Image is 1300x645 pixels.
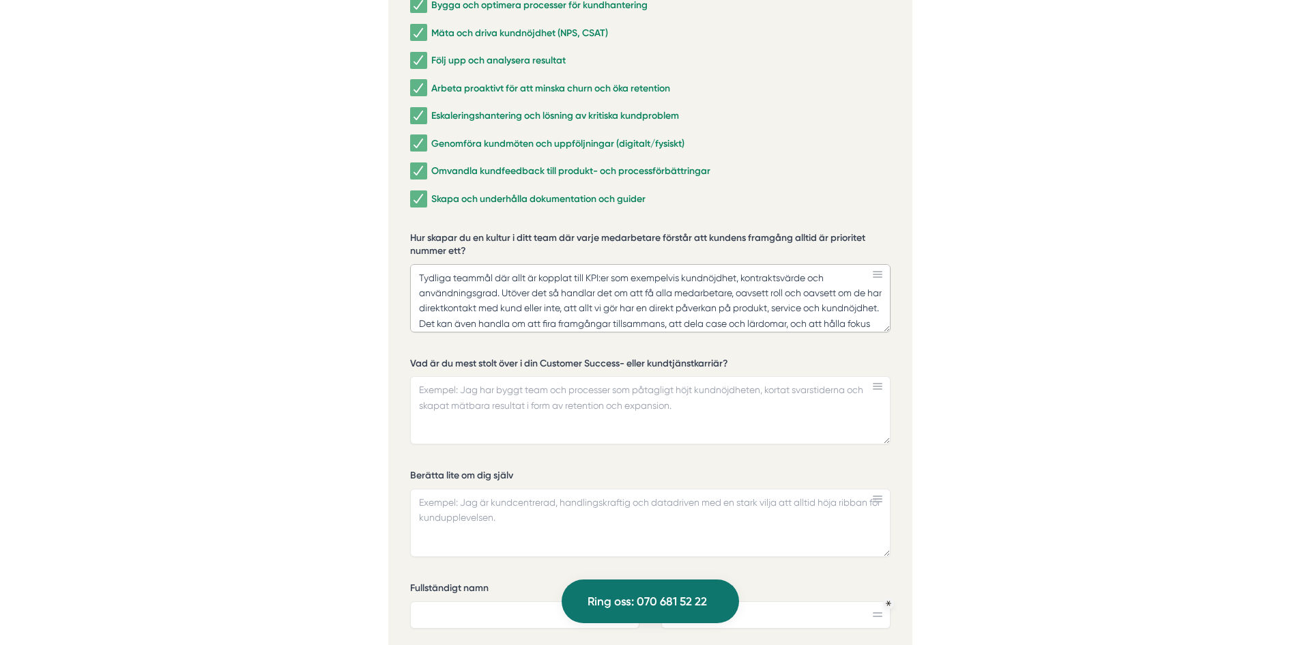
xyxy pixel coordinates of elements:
[661,582,891,599] label: Bostadsort
[410,469,891,486] label: Berätta lite om dig själv
[410,54,426,68] input: Följ upp och analysera resultat
[410,231,891,261] label: Hur skapar du en kultur i ditt team där varje medarbetare förstår att kundens framgång alltid är ...
[562,579,739,623] a: Ring oss: 070 681 52 22
[410,137,426,150] input: Genomföra kundmöten och uppföljningar (digitalt/fysiskt)
[410,192,426,206] input: Skapa och underhålla dokumentation och guider
[410,357,891,374] label: Vad är du mest stolt över i din Customer Success- eller kundtjänstkarriär?
[410,109,426,123] input: Eskaleringshantering och lösning av kritiska kundproblem
[886,601,891,606] div: Obligatoriskt
[410,26,426,40] input: Mäta och driva kundnöjdhet (NPS, CSAT)
[410,81,426,95] input: Arbeta proaktivt för att minska churn och öka retention
[410,582,639,599] label: Fullständigt namn
[410,164,426,178] input: Omvandla kundfeedback till produkt- och processförbättringar
[588,592,707,611] span: Ring oss: 070 681 52 22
